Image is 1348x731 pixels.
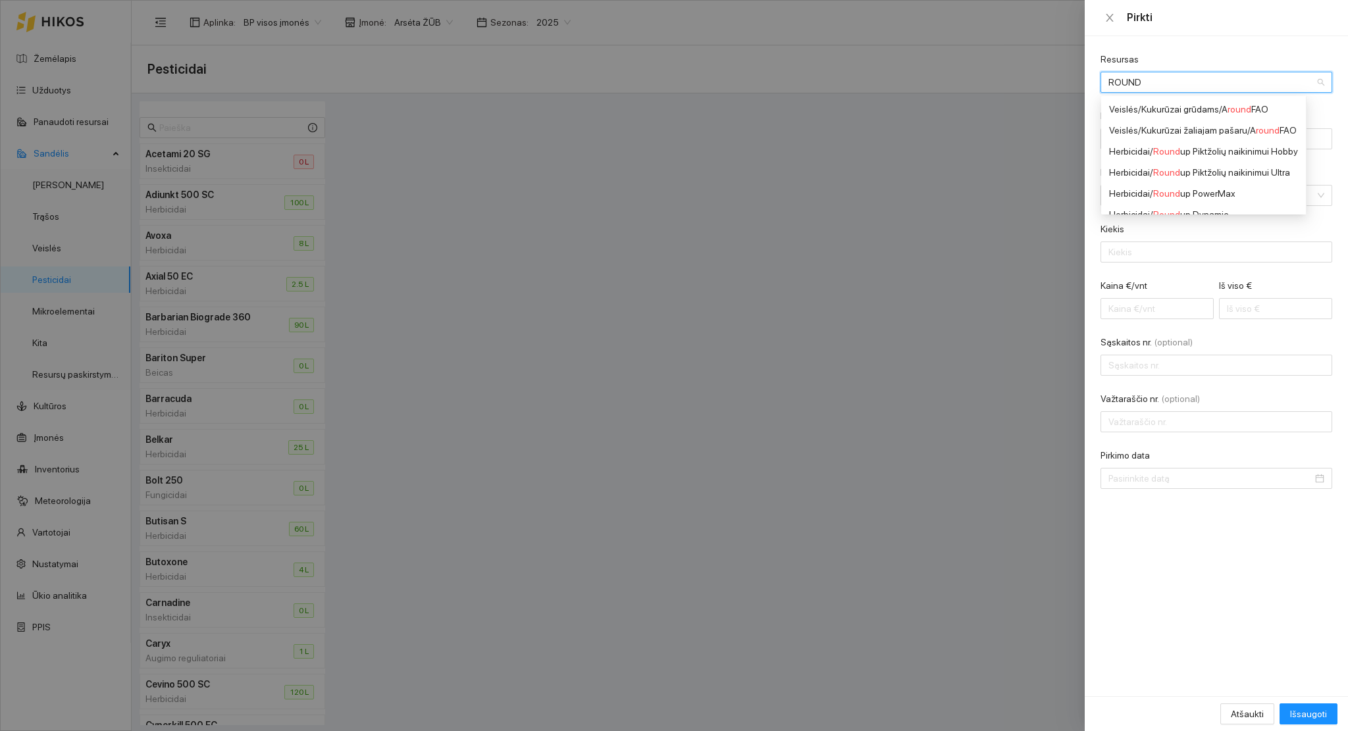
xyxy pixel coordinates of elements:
[1101,53,1139,66] label: Resursas
[1101,298,1214,319] input: Kaina €/vnt
[1101,128,1332,149] input: Pardavėjas
[1101,336,1193,349] label: Sąskaitos nr.
[1228,104,1251,114] span: round
[1154,336,1193,349] span: (optional)
[1101,166,1132,180] label: Pirkėjas
[1108,471,1312,486] input: Pirkimo data
[1104,13,1115,23] span: close
[1109,144,1298,159] div: Herbicidai / up Piktžolių naikinimui Hobby
[1109,186,1298,201] div: Herbicidai / up PowerMax
[1153,146,1180,157] span: Round
[1101,355,1332,376] input: Sąskaitos nr.
[1109,207,1298,222] div: Herbicidai / up Dynamic
[1101,411,1332,432] input: Važtaraščio nr.
[1109,165,1298,180] div: Herbicidai / up Piktžolių naikinimui Ultra
[1101,109,1145,123] label: Pardavėjas
[1153,167,1180,178] span: Round
[1108,72,1315,92] input: Resursas
[1280,703,1337,724] button: Išsaugoti
[1153,209,1180,220] span: Round
[1101,241,1332,263] input: Kiekis
[1101,279,1147,293] label: Kaina €/vnt
[1256,125,1280,136] span: round
[1219,279,1252,293] label: Iš viso €
[1153,188,1180,199] span: Round
[1220,703,1274,724] button: Atšaukti
[1101,392,1200,406] label: Važtaraščio nr.
[1231,707,1264,721] span: Atšaukti
[1290,707,1327,721] span: Išsaugoti
[1127,11,1332,25] div: Pirkti
[1162,392,1200,406] span: (optional)
[1109,102,1298,116] div: Veislės / Kukurūzai grūdams / A FAO
[1101,449,1150,463] label: Pirkimo data
[1101,12,1119,24] button: Close
[1109,123,1298,138] div: Veislės / Kukurūzai žaliajam pašaru / A FAO
[1101,222,1124,236] label: Kiekis
[1219,298,1332,319] input: Iš viso €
